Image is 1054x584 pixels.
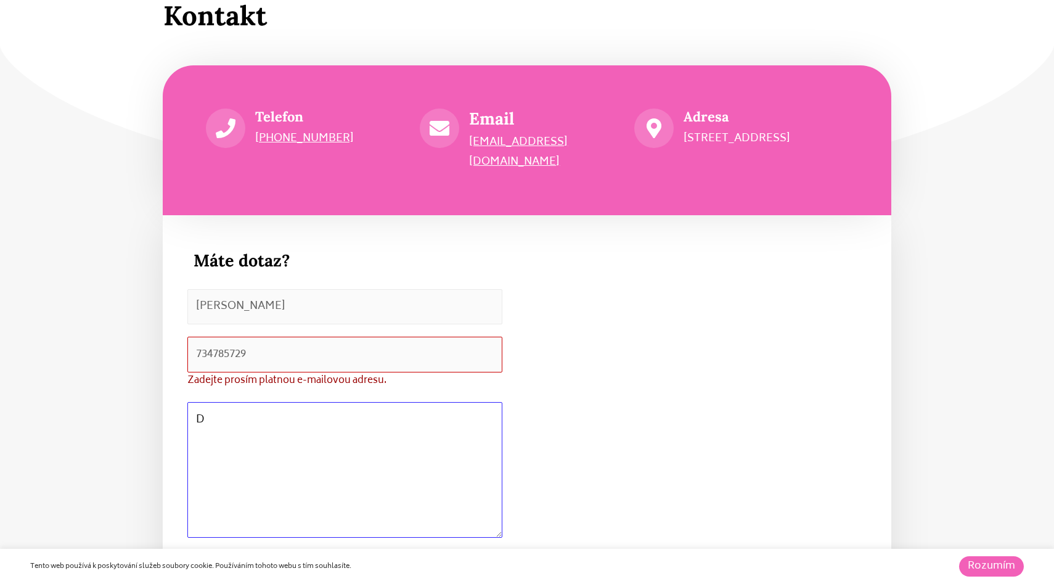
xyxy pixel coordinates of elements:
a: Rozumím [959,556,1024,577]
span: Adresa [684,108,729,125]
a: [PHONE_NUMBER] [255,130,354,148]
label: Zadejte prosím platnou e-mailovou adresu. [187,372,502,390]
a: Telefon [255,108,303,125]
h3: Máte dotaz? [194,250,502,270]
input: Jméno a příjmení [187,289,502,325]
a: [EMAIL_ADDRESS][DOMAIN_NAME] [469,133,568,171]
a: Email [469,108,514,129]
div: Tento web používá k poskytování služeb soubory cookie. Používáním tohoto webu s tím souhlasíte. [30,561,725,572]
p: [STREET_ADDRESS] [684,130,848,149]
input: Telefon nebo Email [187,337,502,372]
